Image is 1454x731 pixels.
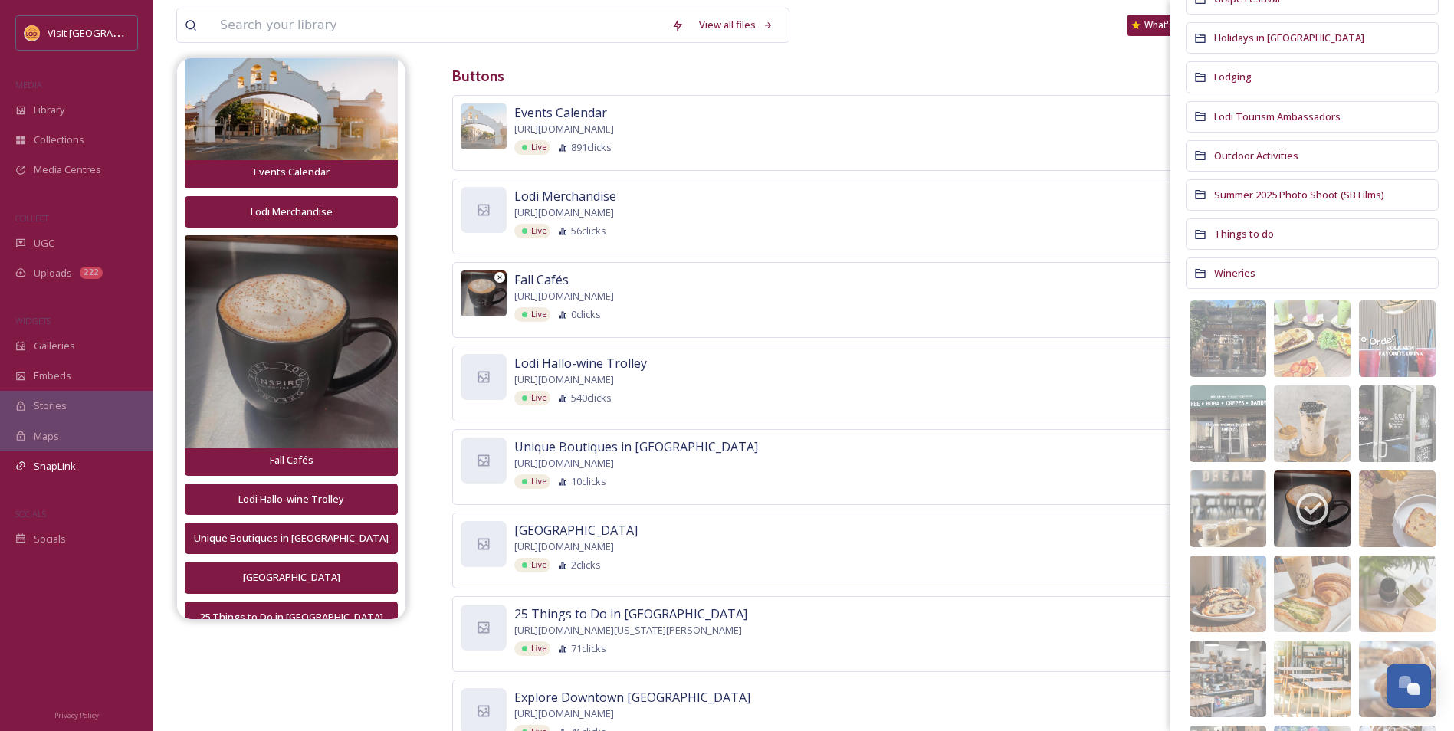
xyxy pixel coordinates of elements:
div: [GEOGRAPHIC_DATA] [193,570,389,585]
span: Lodi Hallo-wine Trolley [514,354,647,372]
div: 25 Things to Do in [GEOGRAPHIC_DATA] [193,610,389,624]
span: Lodi Merchandise [514,187,616,205]
span: Galleries [34,339,75,353]
div: Live [514,140,550,155]
span: SOCIALS [15,508,46,520]
span: 891 clicks [571,140,612,155]
div: Live [514,224,550,238]
div: Live [514,307,550,322]
img: 803fb917-3f17-462f-a891-eaffc4afbefb.jpg [1359,385,1436,462]
img: 1e000e6a-7157-47fc-8b3b-1bc03b5ccc2a.jpg [1359,556,1436,632]
img: 98acb2df-c11e-4cc4-bee5-763d4ab616c6.jpg [1274,470,1351,547]
span: Lodging [1214,70,1252,84]
img: be339b1c-3813-42a0-8ac5-0dcbe8c143a2.jpg [1190,470,1266,547]
div: Live [514,474,550,489]
img: 77a3e978-1af7-4909-85c3-32e5cdf9293a.jpg [1359,470,1436,547]
button: [GEOGRAPHIC_DATA] [185,562,398,593]
button: Events Calendar [185,156,398,188]
h3: Buttons [452,65,1431,87]
img: f2c32039-6811-4a5c-a378-8e25f421268d.jpg [1274,641,1351,717]
span: [URL][DOMAIN_NAME] [514,289,614,303]
div: Events Calendar [193,165,389,179]
div: Live [514,558,550,572]
span: 2 clicks [571,558,601,572]
span: Stories [34,398,67,413]
button: Lodi Hallo-wine Trolley [185,484,398,515]
img: 8d0d3339-f10b-458f-a9cf-cb4af9ee8f65.jpg [1359,641,1436,717]
span: [URL][DOMAIN_NAME] [514,539,614,554]
img: eb0ff84f-6bda-48df-8fd6-ed9836e6574f.jpg [461,103,507,149]
span: [GEOGRAPHIC_DATA] [514,521,638,539]
span: Media Centres [34,162,101,177]
span: 25 Things to Do in [GEOGRAPHIC_DATA] [514,605,747,623]
a: What's New [1127,15,1204,36]
span: Socials [34,532,66,546]
span: [URL][DOMAIN_NAME][US_STATE][PERSON_NAME] [514,623,742,638]
img: 156ef9e9-ef43-4fc4-8ad9-981c6f945fb5.jpg [1190,556,1266,632]
span: WIDGETS [15,315,51,326]
span: Summer 2025 Photo Shoot (SB Films) [1214,188,1384,202]
span: Library [34,103,64,117]
span: Fall Cafés [514,270,569,289]
span: Explore Downtown [GEOGRAPHIC_DATA] [514,688,750,706]
span: Wineries [1214,266,1255,280]
span: Privacy Policy [54,710,99,720]
span: UGC [34,236,54,251]
div: Unique Boutiques in [GEOGRAPHIC_DATA] [193,531,389,546]
div: Lodi Merchandise [193,205,389,219]
span: Embeds [34,369,71,383]
div: Lodi Hallo-wine Trolley [193,492,389,506]
span: Visit [GEOGRAPHIC_DATA] [48,25,166,40]
span: Maps [34,429,59,444]
a: View all files [691,10,781,40]
span: [URL][DOMAIN_NAME] [514,122,614,136]
input: Search your library [212,8,664,42]
span: MEDIA [15,79,42,90]
span: [URL][DOMAIN_NAME] [514,456,614,470]
div: Live [514,641,550,656]
button: Open Chat [1387,664,1431,708]
span: [URL][DOMAIN_NAME] [514,372,614,387]
span: 0 clicks [571,307,601,322]
span: 71 clicks [571,641,606,656]
div: Fall Cafés [193,453,389,467]
img: d215bf7a-3b5c-43bc-a500-28876e1bc42b.jpg [1190,300,1266,377]
span: Lodi Tourism Ambassadors [1214,110,1341,123]
button: Lodi Merchandise [185,196,398,228]
span: 540 clicks [571,391,612,405]
img: c365d94d-08e9-4f1e-8e5f-c8bbe50c5223.jpg [1274,300,1351,377]
span: Unique Boutiques in [GEOGRAPHIC_DATA] [514,438,758,456]
img: b4d5b624-2a70-4f81-9d73-d171389041b2.jpg [1190,385,1266,462]
a: Privacy Policy [54,705,99,723]
span: Uploads [34,266,72,280]
span: [URL][DOMAIN_NAME] [514,706,614,721]
img: 6e423c63-a620-4d68-b268-c35aaea11de7.jpg [1274,385,1351,462]
span: Things to do [1214,227,1274,241]
img: 75650331-d566-4498-9d16-d190ee238588.jpg [1190,641,1266,717]
span: [URL][DOMAIN_NAME] [514,205,614,220]
img: 5179fc53-ec94-46ce-9dac-d934ebb4fe4f.jpg [1359,300,1436,377]
span: Events Calendar [514,103,607,122]
span: Holidays in [GEOGRAPHIC_DATA] [1214,31,1364,44]
span: 56 clicks [571,224,606,238]
span: Outdoor Activities [1214,149,1298,162]
img: 98acb2df-c11e-4cc4-bee5-763d4ab616c6.jpg [461,270,507,316]
span: 10 clicks [571,474,606,489]
button: Fall Cafés [185,444,398,476]
img: 7a26a904-65db-4edb-85b3-738d6e7984b2.jpg [1274,556,1351,632]
span: Collections [34,133,84,147]
span: COLLECT [15,212,48,224]
span: SnapLink [34,459,76,474]
div: Live [514,391,550,405]
button: Unique Boutiques in [GEOGRAPHIC_DATA] [185,523,398,554]
img: Square%20Social%20Visit%20Lodi.png [25,25,40,41]
button: 25 Things to Do in [GEOGRAPHIC_DATA] [185,602,398,633]
div: 222 [80,267,103,279]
